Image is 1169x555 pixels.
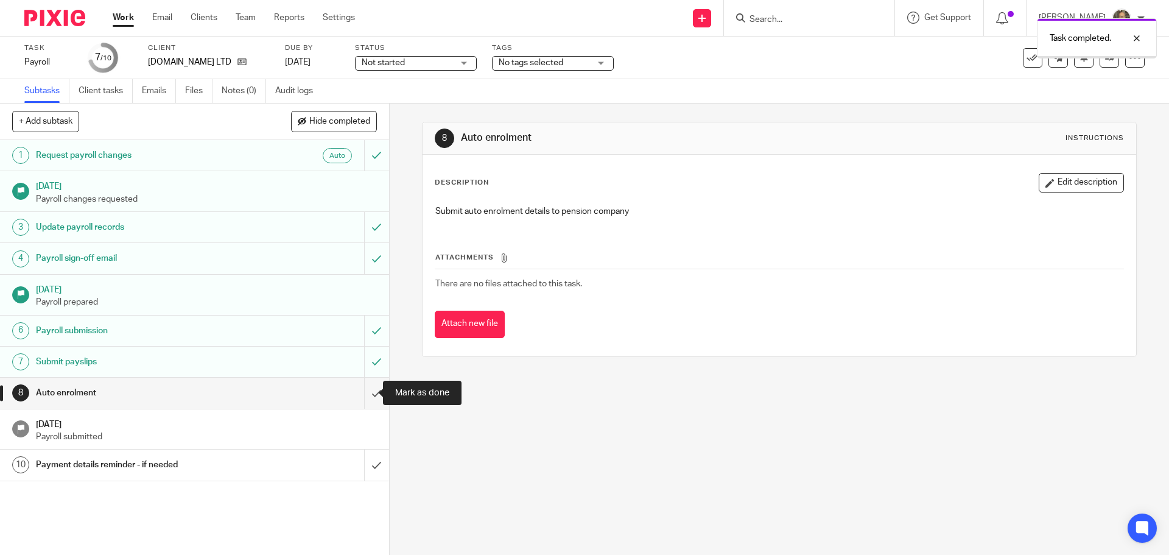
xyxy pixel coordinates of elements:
button: Attach new file [435,311,505,338]
span: Not started [362,58,405,67]
a: Settings [323,12,355,24]
label: Status [355,43,477,53]
span: There are no files attached to this task. [435,280,582,288]
a: Notes (0) [222,79,266,103]
div: Instructions [1065,133,1124,143]
a: Team [236,12,256,24]
h1: Submit payslips [36,353,247,371]
p: [DOMAIN_NAME] LTD [148,56,231,68]
h1: Auto enrolment [461,132,806,144]
small: /10 [100,55,111,62]
label: Client [148,43,270,53]
div: 7 [95,51,111,65]
div: 6 [12,322,29,339]
h1: Update payroll records [36,218,247,236]
label: Tags [492,43,614,53]
div: 7 [12,353,29,370]
p: Description [435,178,489,188]
p: Payroll prepared [36,296,377,308]
div: 3 [12,219,29,236]
h1: Auto enrolment [36,384,247,402]
p: Payroll submitted [36,431,377,443]
a: Clients [191,12,217,24]
div: 8 [12,384,29,401]
div: 10 [12,456,29,473]
h1: [DATE] [36,177,377,193]
p: Payroll changes requested [36,193,377,205]
button: + Add subtask [12,111,79,132]
img: Pete%20with%20glasses.jpg [1112,9,1131,28]
div: 1 [12,147,29,164]
h1: Payment details reminder - if needed [36,456,247,474]
div: Payroll [24,56,73,68]
a: Reports [274,12,304,24]
a: Subtasks [24,79,69,103]
p: Submit auto enrolment details to pension company [435,205,1123,217]
button: Edit description [1039,173,1124,193]
div: 8 [435,129,454,148]
label: Task [24,43,73,53]
span: Hide completed [309,117,370,127]
button: Hide completed [291,111,377,132]
span: No tags selected [499,58,563,67]
a: Emails [142,79,176,103]
h1: Payroll submission [36,322,247,340]
a: Audit logs [275,79,322,103]
h1: [DATE] [36,281,377,296]
img: Pixie [24,10,85,26]
a: Files [185,79,212,103]
h1: Request payroll changes [36,146,247,164]
h1: Payroll sign-off email [36,249,247,267]
a: Work [113,12,134,24]
label: Due by [285,43,340,53]
p: Task completed. [1050,32,1111,44]
div: Auto [323,148,352,163]
h1: [DATE] [36,415,377,431]
a: Email [152,12,172,24]
span: [DATE] [285,58,311,66]
a: Client tasks [79,79,133,103]
div: 4 [12,250,29,267]
span: Attachments [435,254,494,261]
